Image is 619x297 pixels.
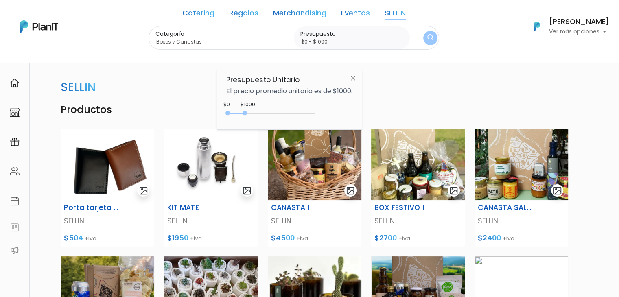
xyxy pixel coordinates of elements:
a: gallery-light CANASTA 1 SELLIN $4500 +iva [263,129,366,247]
a: gallery-light CANASTA SALUDABLE SELLIN $2400 +iva [470,129,573,247]
h6: Presupuesto Unitario [226,76,352,84]
h6: CANASTA 1 [271,203,329,212]
p: SELLIN [167,216,254,226]
span: $4500 [271,233,295,243]
span: +iva [503,234,514,242]
img: people-662611757002400ad9ed0e3c099ab2801c6687ba6c219adb57efc949bc21e19d.svg [10,166,20,176]
span: +iva [190,234,202,242]
h6: [PERSON_NAME] [549,18,609,26]
img: partners-52edf745621dab592f3b2c58e3bca9d71375a7ef29c3b500c9f145b62cc070d4.svg [10,245,20,255]
div: ¿Necesitás ayuda? [42,8,117,24]
a: SELLIN [385,10,406,20]
img: marketplace-4ceaa7011d94191e9ded77b95e3339b90024bf715f7c57f8cf31f2d8c509eaba.svg [10,107,20,117]
a: gallery-light KIT MATE SELLIN $1950 +iva [159,129,262,247]
img: Captura_de_pantalla_2025-09-03_094502.png [268,129,361,200]
a: Regalos [229,10,258,20]
h4: Productos [56,104,573,116]
label: Presupuesto [300,30,407,38]
p: El precio promedio unitario es de $1000. [226,88,352,94]
img: PlanIt Logo [20,20,58,33]
img: gallery-light [139,186,148,195]
img: calendar-87d922413cdce8b2cf7b7f5f62616a5cf9e4887200fb71536465627b3292af00.svg [10,196,20,206]
h3: SELLIN [61,81,96,94]
span: $2400 [478,233,501,243]
a: Merchandising [273,10,326,20]
p: Ver más opciones [549,29,609,35]
a: gallery-light Porta tarjeta de cuero SELLIN $504 +iva [56,129,159,247]
div: $1000 [241,101,255,108]
img: feedback-78b5a0c8f98aac82b08bfc38622c3050aee476f2c9584af64705fc4e61158814.svg [10,223,20,232]
span: $2700 [374,233,397,243]
p: SELLIN [271,216,358,226]
p: SELLIN [64,216,151,226]
img: Captura_de_pantalla_2025-09-03_095418.png [371,129,465,200]
button: PlanIt Logo [PERSON_NAME] Ver más opciones [523,16,609,37]
a: Eventos [341,10,370,20]
img: 6887c7ea429a7_11.png [61,129,154,200]
span: $504 [64,233,83,243]
a: Catering [182,10,214,20]
img: gallery-light [242,186,252,195]
p: SELLIN [374,216,462,226]
img: PlanIt Logo [528,17,546,35]
p: SELLIN [478,216,565,226]
h6: CANASTA SALUDABLE [478,203,536,212]
img: search_button-432b6d5273f82d61273b3651a40e1bd1b912527efae98b1b7a1b2c0702e16a8d.svg [427,34,433,42]
span: +iva [85,234,96,242]
h6: BOX FESTIVO 1 [374,203,433,212]
img: close-6986928ebcb1d6c9903e3b54e860dbc4d054630f23adef3a32610726dff6a82b.svg [346,71,361,85]
img: gallery-light [346,186,355,195]
img: home-e721727adea9d79c4d83392d1f703f7f8bce08238fde08b1acbfd93340b81755.svg [10,78,20,88]
label: Categoría [155,30,291,38]
span: +iva [398,234,410,242]
img: Captura_de_pantalla_2025-08-28_113410.png [164,129,258,200]
span: $1950 [167,233,188,243]
img: gallery-light [449,186,459,195]
h6: KIT MATE [167,203,225,212]
img: campaigns-02234683943229c281be62815700db0a1741e53638e28bf9629b52c665b00959.svg [10,137,20,147]
span: +iva [296,234,308,242]
h6: Porta tarjeta de cuero [64,203,122,212]
img: Captura_de_pantalla_2025-09-03_095952.png [475,129,568,200]
div: $0 [223,101,230,108]
img: gallery-light [553,186,562,195]
a: gallery-light BOX FESTIVO 1 SELLIN $2700 +iva [366,129,470,247]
